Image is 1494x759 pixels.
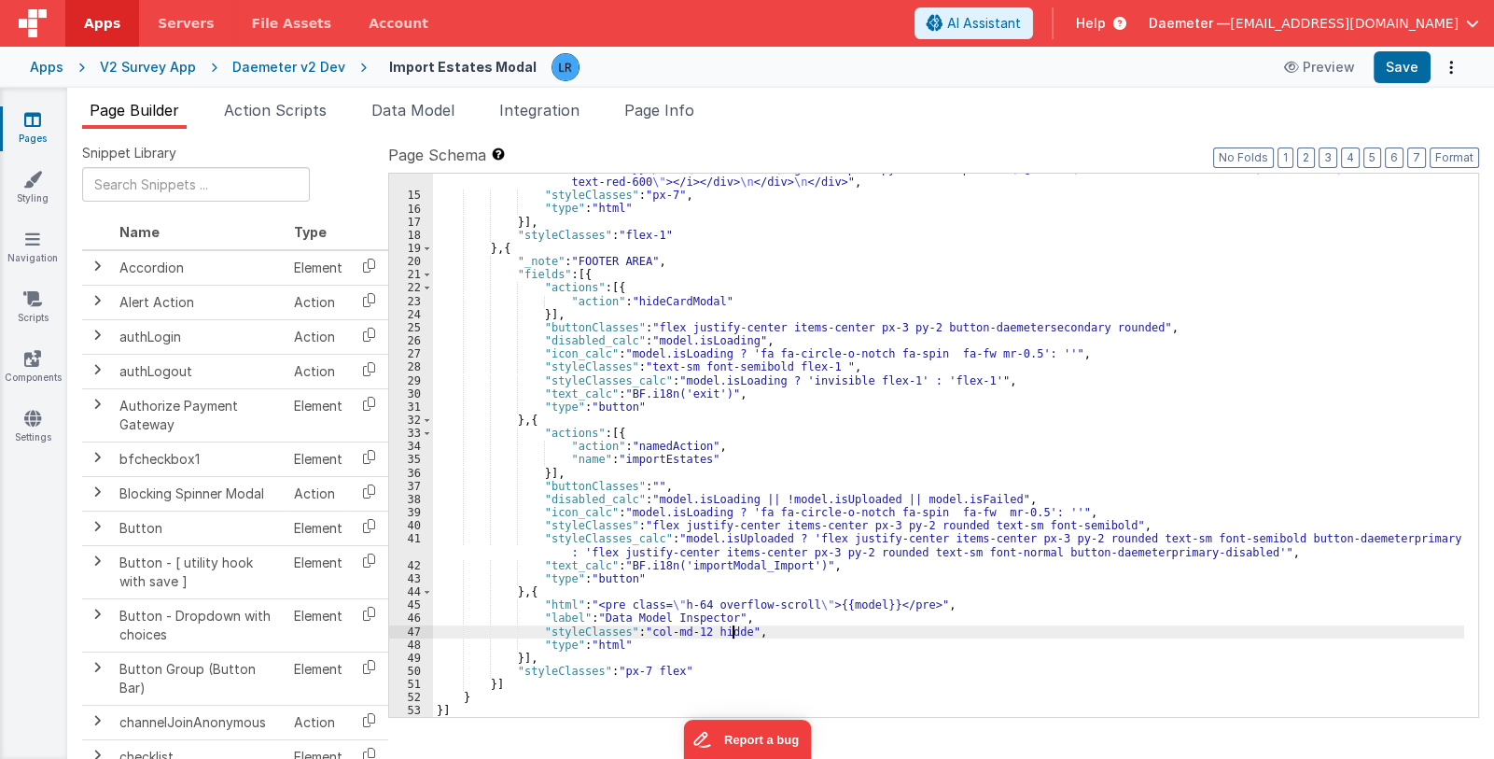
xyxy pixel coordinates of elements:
span: Type [294,224,327,240]
button: Daemeter — [EMAIL_ADDRESS][DOMAIN_NAME] [1149,14,1479,33]
div: 27 [389,347,433,360]
td: Button - [ utility hook with save ] [112,545,286,598]
div: 48 [389,639,433,652]
span: Data Model [371,101,454,119]
div: 34 [389,440,433,453]
button: Save [1374,51,1431,83]
div: 37 [389,480,433,493]
span: Integration [499,101,579,119]
span: File Assets [252,14,332,33]
span: Apps [84,14,120,33]
div: 52 [389,691,433,704]
div: 33 [389,427,433,440]
div: 46 [389,611,433,625]
div: 50 [389,665,433,678]
td: Action [286,319,350,354]
td: authLogout [112,354,286,388]
td: Element [286,442,350,476]
div: 43 [389,572,433,585]
div: 44 [389,585,433,598]
span: Snippet Library [82,144,176,162]
div: 24 [389,308,433,321]
div: 41 [389,532,433,558]
div: 19 [389,242,433,255]
td: Accordion [112,250,286,286]
div: 23 [389,295,433,308]
h4: Import Estates Modal [389,60,537,74]
div: 15 [389,189,433,202]
span: Servers [158,14,214,33]
td: Button [112,511,286,545]
span: Page Info [624,101,694,119]
td: Action [286,476,350,511]
input: Search Snippets ... [82,167,310,202]
div: 17 [389,216,433,229]
td: Element [286,545,350,598]
div: 31 [389,401,433,414]
span: Page Schema [388,144,486,166]
button: 2 [1297,148,1315,168]
div: 28 [389,360,433,373]
td: authLogin [112,319,286,354]
button: Format [1430,148,1479,168]
div: 53 [389,704,433,717]
td: Blocking Spinner Modal [112,476,286,511]
div: 30 [389,387,433,401]
div: 51 [389,678,433,691]
td: Element [286,388,350,442]
button: AI Assistant [915,7,1033,39]
div: Daemeter v2 Dev [232,58,345,77]
button: 5 [1363,148,1381,168]
td: Element [286,250,350,286]
div: 36 [389,467,433,480]
div: 18 [389,229,433,242]
button: No Folds [1213,148,1274,168]
div: 49 [389,652,433,665]
div: 40 [389,519,433,532]
td: bfcheckbox1 [112,442,286,476]
div: 20 [389,255,433,268]
span: Daemeter — [1149,14,1230,33]
div: 38 [389,493,433,506]
div: 42 [389,559,433,572]
td: Alert Action [112,285,286,319]
div: 45 [389,598,433,611]
button: Preview [1273,52,1366,82]
button: 3 [1319,148,1337,168]
div: 35 [389,453,433,466]
button: Options [1438,54,1464,80]
div: Apps [30,58,63,77]
td: Authorize Payment Gateway [112,388,286,442]
div: 39 [389,506,433,519]
div: 47 [389,625,433,639]
button: 1 [1278,148,1293,168]
img: 0cc89ea87d3ef7af341bf65f2365a7ce [552,54,579,80]
iframe: Marker.io feedback button [683,720,811,759]
td: Button - Dropdown with choices [112,598,286,652]
td: Element [286,652,350,705]
span: Help [1076,14,1106,33]
span: Name [119,224,160,240]
button: 7 [1407,148,1426,168]
span: [EMAIL_ADDRESS][DOMAIN_NAME] [1230,14,1459,33]
span: AI Assistant [947,14,1021,33]
div: 16 [389,203,433,216]
button: 6 [1385,148,1403,168]
div: 22 [389,281,433,294]
span: Page Builder [90,101,179,119]
div: 21 [389,268,433,281]
button: 4 [1341,148,1360,168]
td: Action [286,285,350,319]
td: Element [286,511,350,545]
div: 25 [389,321,433,334]
div: V2 Survey App [100,58,196,77]
td: Button Group (Button Bar) [112,652,286,705]
div: 29 [389,374,433,387]
td: Element [286,598,350,652]
div: 26 [389,334,433,347]
td: channelJoinAnonymous [112,705,286,739]
span: Action Scripts [224,101,327,119]
td: Action [286,354,350,388]
td: Action [286,705,350,739]
div: 32 [389,414,433,427]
